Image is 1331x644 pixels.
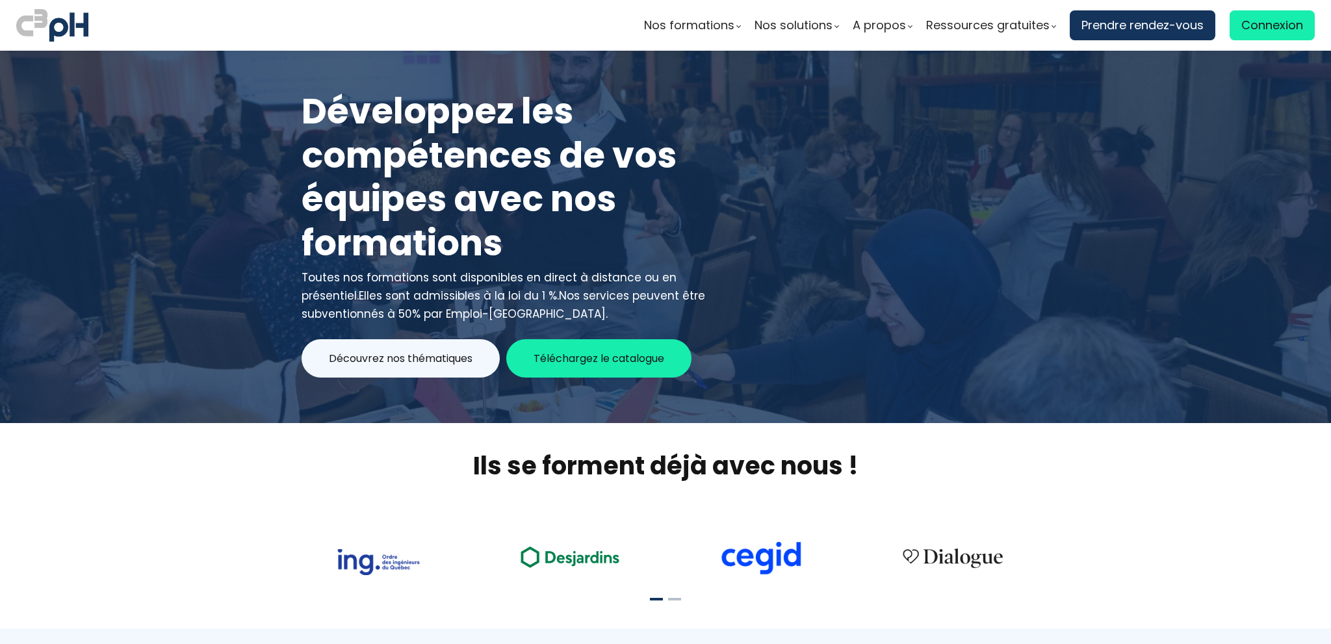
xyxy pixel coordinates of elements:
span: A propos [853,16,906,35]
h2: Ils se forment déjà avec nous ! [285,449,1046,482]
button: Découvrez nos thématiques [302,339,500,378]
img: 73f878ca33ad2a469052bbe3fa4fd140.png [337,549,420,575]
span: Nos solutions [755,16,833,35]
img: cdf238afa6e766054af0b3fe9d0794df.png [719,541,803,575]
button: Téléchargez le catalogue [506,339,691,378]
span: Prendre rendez-vous [1081,16,1204,35]
h1: Développez les compétences de vos équipes avec nos formations [302,90,708,265]
img: 4cbfeea6ce3138713587aabb8dcf64fe.png [894,540,1011,575]
span: Découvrez nos thématiques [329,350,472,367]
a: Connexion [1230,10,1315,40]
span: Elles sont admissibles à la loi du 1 %. [359,288,559,303]
img: logo C3PH [16,6,88,44]
span: Nos formations [644,16,734,35]
span: Connexion [1241,16,1303,35]
span: Ressources gratuites [926,16,1050,35]
a: Prendre rendez-vous [1070,10,1215,40]
div: Toutes nos formations sont disponibles en direct à distance ou en présentiel. [302,268,708,323]
img: ea49a208ccc4d6e7deb170dc1c457f3b.png [511,539,628,574]
span: Téléchargez le catalogue [534,350,664,367]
